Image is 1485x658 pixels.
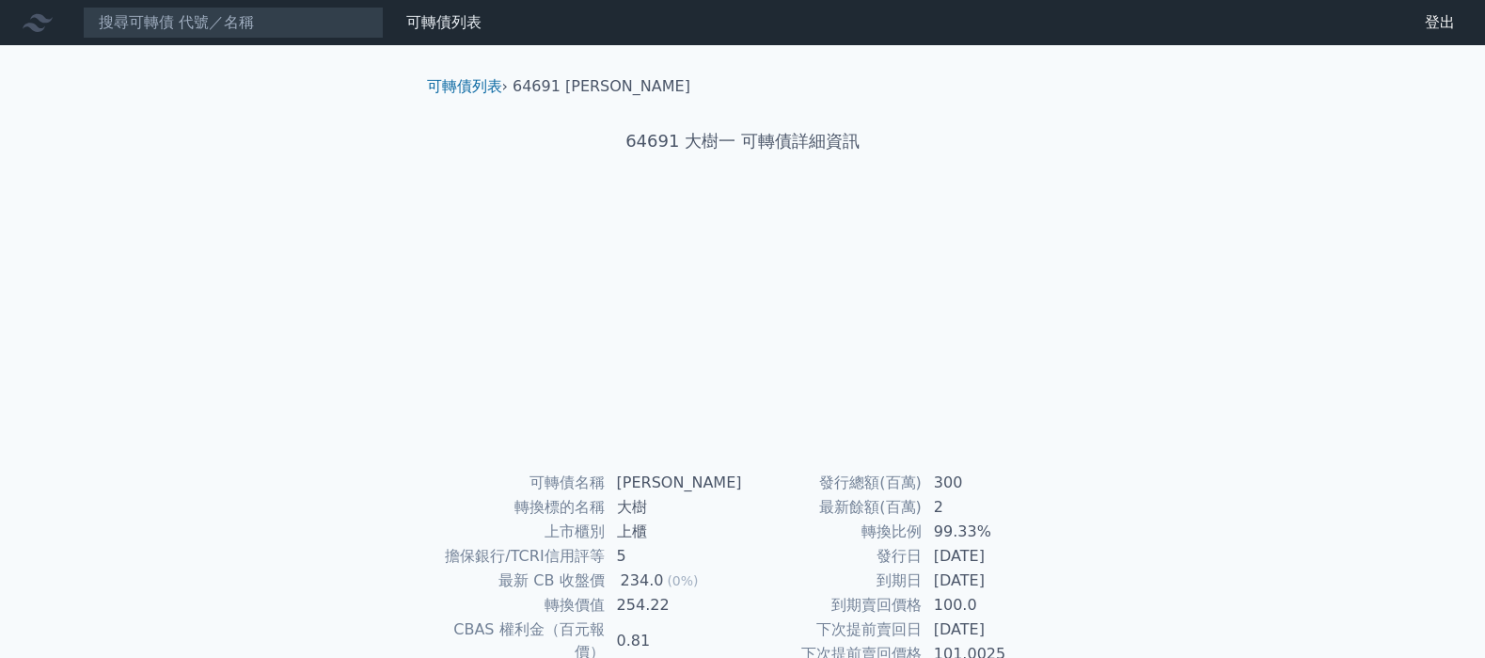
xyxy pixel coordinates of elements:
[923,569,1051,593] td: [DATE]
[427,77,502,95] a: 可轉債列表
[606,544,743,569] td: 5
[606,495,743,520] td: 大樹
[434,520,606,544] td: 上市櫃別
[743,569,923,593] td: 到期日
[923,471,1051,495] td: 300
[434,471,606,495] td: 可轉債名稱
[667,573,698,588] span: (0%)
[743,618,923,642] td: 下次提前賣回日
[743,520,923,544] td: 轉換比例
[743,593,923,618] td: 到期賣回價格
[743,495,923,520] td: 最新餘額(百萬)
[606,520,743,544] td: 上櫃
[434,495,606,520] td: 轉換標的名稱
[427,75,508,98] li: ›
[412,128,1074,154] h1: 64691 大樹一 可轉債詳細資訊
[406,13,482,31] a: 可轉債列表
[434,544,606,569] td: 擔保銀行/TCRI信用評等
[923,495,1051,520] td: 2
[513,75,690,98] li: 64691 [PERSON_NAME]
[606,593,743,618] td: 254.22
[1410,8,1470,38] a: 登出
[743,471,923,495] td: 發行總額(百萬)
[434,593,606,618] td: 轉換價值
[923,618,1051,642] td: [DATE]
[617,570,668,592] div: 234.0
[743,544,923,569] td: 發行日
[434,569,606,593] td: 最新 CB 收盤價
[923,520,1051,544] td: 99.33%
[606,471,743,495] td: [PERSON_NAME]
[923,544,1051,569] td: [DATE]
[83,7,384,39] input: 搜尋可轉債 代號／名稱
[923,593,1051,618] td: 100.0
